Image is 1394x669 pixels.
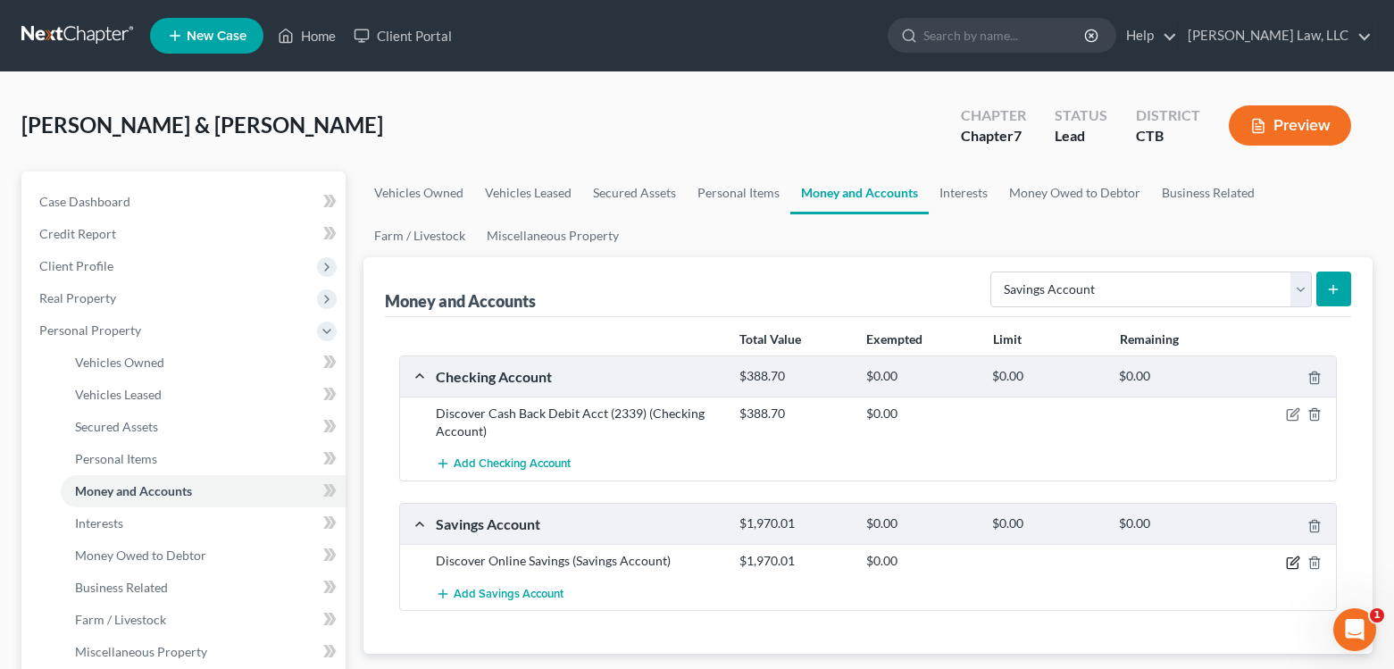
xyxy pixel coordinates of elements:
button: Add Checking Account [436,447,571,481]
a: Personal Items [687,171,790,214]
iframe: Intercom live chat [1333,608,1376,651]
div: CTB [1136,126,1200,146]
a: Vehicles Owned [61,347,346,379]
a: Home [269,20,345,52]
div: $0.00 [857,515,984,532]
a: Secured Assets [582,171,687,214]
div: $388.70 [730,405,857,422]
span: Miscellaneous Property [75,644,207,659]
div: $0.00 [983,368,1110,385]
a: Money Owed to Debtor [61,539,346,572]
div: $0.00 [1110,368,1237,385]
a: Vehicles Owned [363,171,474,214]
div: $388.70 [730,368,857,385]
a: Money Owed to Debtor [998,171,1151,214]
a: Client Portal [345,20,461,52]
div: $0.00 [857,552,984,570]
span: Real Property [39,290,116,305]
div: Checking Account [427,367,730,386]
span: Case Dashboard [39,194,130,209]
span: Vehicles Leased [75,387,162,402]
a: Miscellaneous Property [476,214,630,257]
div: $1,970.01 [730,552,857,570]
span: Client Profile [39,258,113,273]
span: Secured Assets [75,419,158,434]
div: Money and Accounts [385,290,536,312]
div: Savings Account [427,514,730,533]
div: $0.00 [857,368,984,385]
span: Add Savings Account [454,587,563,601]
span: Credit Report [39,226,116,241]
div: Discover Cash Back Debit Acct (2339) (Checking Account) [427,405,730,440]
a: Miscellaneous Property [61,636,346,668]
span: Personal Property [39,322,141,338]
div: Status [1055,105,1107,126]
span: 7 [1014,127,1022,144]
span: Add Checking Account [454,457,571,472]
span: Money Owed to Debtor [75,548,206,563]
div: $1,970.01 [730,515,857,532]
span: [PERSON_NAME] & [PERSON_NAME] [21,112,383,138]
div: Chapter [961,126,1026,146]
a: [PERSON_NAME] Law, LLC [1179,20,1372,52]
button: Add Savings Account [436,577,563,610]
a: Money and Accounts [790,171,929,214]
span: Business Related [75,580,168,595]
span: 1 [1370,608,1384,623]
span: Farm / Livestock [75,612,166,627]
a: Business Related [61,572,346,604]
span: Personal Items [75,451,157,466]
span: Interests [75,515,123,531]
span: Money and Accounts [75,483,192,498]
a: Money and Accounts [61,475,346,507]
a: Personal Items [61,443,346,475]
div: $0.00 [857,405,984,422]
div: Discover Online Savings (Savings Account) [427,552,730,570]
div: District [1136,105,1200,126]
a: Farm / Livestock [363,214,476,257]
a: Business Related [1151,171,1265,214]
a: Farm / Livestock [61,604,346,636]
strong: Remaining [1120,331,1179,347]
a: Interests [929,171,998,214]
div: Lead [1055,126,1107,146]
div: $0.00 [1110,515,1237,532]
div: Chapter [961,105,1026,126]
a: Secured Assets [61,411,346,443]
button: Preview [1229,105,1351,146]
a: Vehicles Leased [474,171,582,214]
strong: Limit [993,331,1022,347]
input: Search by name... [923,19,1087,52]
span: Vehicles Owned [75,355,164,370]
a: Vehicles Leased [61,379,346,411]
a: Interests [61,507,346,539]
strong: Exempted [866,331,922,347]
a: Credit Report [25,218,346,250]
div: $0.00 [983,515,1110,532]
strong: Total Value [739,331,801,347]
a: Case Dashboard [25,186,346,218]
span: New Case [187,29,246,43]
a: Help [1117,20,1177,52]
